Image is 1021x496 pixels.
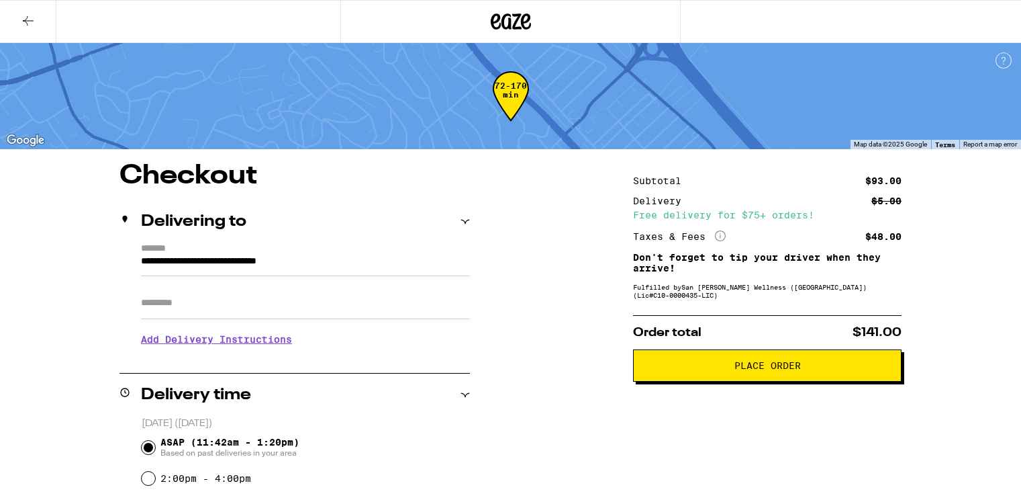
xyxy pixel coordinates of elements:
[865,176,902,185] div: $93.00
[493,81,529,132] div: 72-170 min
[633,176,691,185] div: Subtotal
[142,417,470,430] p: [DATE] ([DATE])
[633,349,902,382] button: Place Order
[3,132,48,149] img: Google
[160,437,299,458] span: ASAP (11:42am - 1:20pm)
[865,232,902,241] div: $48.00
[633,327,701,339] span: Order total
[119,163,470,190] h1: Checkout
[633,252,902,274] p: Don't forget to tip your driver when they arrive!
[734,361,801,370] span: Place Order
[141,214,246,230] h2: Delivering to
[963,140,1017,148] a: Report a map error
[141,387,251,403] h2: Delivery time
[3,132,48,149] a: Open this area in Google Maps (opens a new window)
[871,196,902,206] div: $5.00
[853,327,902,339] span: $141.00
[633,210,902,220] div: Free delivery for $75+ orders!
[141,324,470,355] h3: Add Delivery Instructions
[633,283,902,299] div: Fulfilled by San [PERSON_NAME] Wellness ([GEOGRAPHIC_DATA]) (Lic# C10-0000435-LIC )
[935,140,955,149] a: Terms
[633,231,726,243] div: Taxes & Fees
[141,355,470,366] p: We'll contact you at [PHONE_NUMBER] when we arrive
[160,448,299,458] span: Based on past deliveries in your area
[854,140,927,148] span: Map data ©2025 Google
[633,196,691,206] div: Delivery
[160,473,251,484] label: 2:00pm - 4:00pm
